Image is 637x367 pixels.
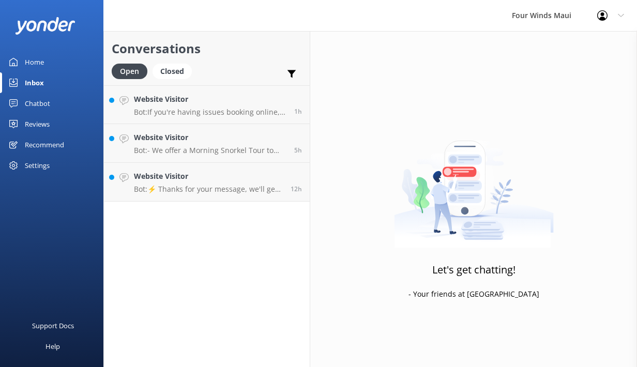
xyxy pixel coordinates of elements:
div: Open [112,64,147,79]
a: Website VisitorBot:If you're having issues booking online, please contact the Four Winds [DEMOGRA... [104,85,310,124]
p: Bot: ⚡ Thanks for your message, we'll get back to you as soon as we can. Feel free to also call a... [134,185,283,194]
div: Support Docs [32,315,74,336]
div: Settings [25,155,50,176]
h3: Let's get chatting! [432,262,515,278]
p: - Your friends at [GEOGRAPHIC_DATA] [408,288,539,300]
div: Home [25,52,44,72]
div: Inbox [25,72,44,93]
div: Chatbot [25,93,50,114]
img: yonder-white-logo.png [16,17,75,34]
img: artwork of a man stealing a conversation from at giant smartphone [394,119,554,248]
div: Help [45,336,60,357]
h4: Website Visitor [134,171,283,182]
p: Bot: If you're having issues booking online, please contact the Four Winds [DEMOGRAPHIC_DATA] tea... [134,108,286,117]
a: Website VisitorBot:⚡ Thanks for your message, we'll get back to you as soon as we can. Feel free ... [104,163,310,202]
div: Reviews [25,114,50,134]
a: Website VisitorBot:- We offer a Morning Snorkel Tour to Molokini Crater. More details can be foun... [104,124,310,163]
a: Closed [153,65,197,77]
p: Bot: - We offer a Morning Snorkel Tour to Molokini Crater. More details can be found at [DOMAIN_N... [134,146,286,155]
span: 11:21am 16-Aug-2025 (UTC -10:00) Pacific/Honolulu [294,107,302,116]
h2: Conversations [112,39,302,58]
div: Closed [153,64,192,79]
h4: Website Visitor [134,94,286,105]
span: 06:34am 16-Aug-2025 (UTC -10:00) Pacific/Honolulu [294,146,302,155]
span: 11:37pm 15-Aug-2025 (UTC -10:00) Pacific/Honolulu [291,185,302,193]
a: Open [112,65,153,77]
h4: Website Visitor [134,132,286,143]
div: Recommend [25,134,64,155]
